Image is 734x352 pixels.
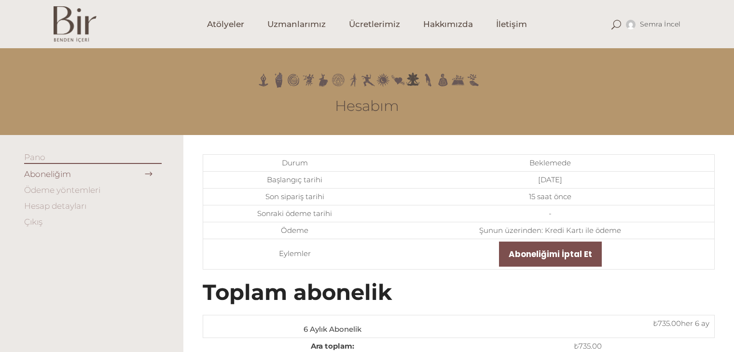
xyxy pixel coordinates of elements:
td: [DATE] [386,172,714,189]
span: Ücretlerimiz [349,19,400,30]
span: ₺ [574,341,579,351]
span: Şunun üzerinden: Kredi Kartı ile ödeme [479,226,621,235]
td: Başlangıç tarihi [203,172,387,189]
span: 735.00 [574,341,602,351]
span: 735.00 [653,319,681,328]
td: Sonraki ödeme tarihi [203,205,387,222]
a: Pano [24,152,45,162]
span: Hakkımızda [423,19,473,30]
a: Aboneliğimi İptal Et [499,242,602,267]
td: Beklemede [386,155,714,172]
span: İletişim [496,19,527,30]
td: 6 Aylık Abonelik [203,315,462,338]
span: Semra İncel [640,20,680,28]
td: her 6 ay [648,315,714,332]
a: Aboneliğim [24,169,71,179]
td: Ödeme [203,222,387,239]
td: Eylemler [203,239,387,270]
td: Durum [203,155,387,172]
span: Atölyeler [207,19,244,30]
td: - [386,205,714,222]
a: Ödeme yöntemleri [24,185,100,195]
td: Son sipariş tarihi [203,189,387,205]
td: 15 saat önce [386,189,714,205]
span: ₺ [653,319,658,328]
span: Uzmanlarımız [267,19,326,30]
h2: Toplam abonelik [203,279,715,305]
a: Çıkış [24,217,42,227]
a: Hesap detayları [24,201,86,211]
